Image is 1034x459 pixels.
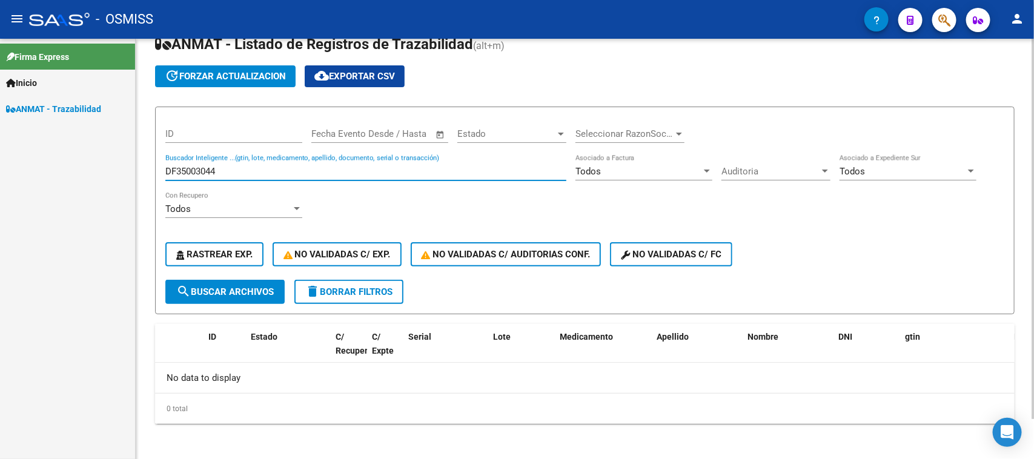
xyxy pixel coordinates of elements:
span: - OSMISS [96,6,153,33]
span: No Validadas c/ Auditorias Conf. [422,249,591,260]
span: Nombre [747,332,778,342]
span: DNI [838,332,852,342]
span: gtin [905,332,920,342]
span: C/ Recupero [336,332,373,355]
datatable-header-cell: Serial [403,324,488,377]
input: Fecha inicio [311,128,360,139]
datatable-header-cell: ID [204,324,246,377]
button: No validadas c/ FC [610,242,732,266]
span: Serial [408,332,431,342]
span: Borrar Filtros [305,286,393,297]
span: Exportar CSV [314,71,395,82]
span: Todos [840,166,865,177]
span: Todos [575,166,601,177]
datatable-header-cell: Apellido [652,324,743,377]
datatable-header-cell: Lote [488,324,555,377]
span: Firma Express [6,50,69,64]
span: No Validadas c/ Exp. [283,249,391,260]
span: C/ Expte [372,332,394,355]
span: Buscar Archivos [176,286,274,297]
button: Borrar Filtros [294,280,403,304]
mat-icon: update [165,68,179,83]
button: Rastrear Exp. [165,242,263,266]
span: No validadas c/ FC [621,249,721,260]
span: ANMAT - Trazabilidad [6,102,101,116]
mat-icon: person [1010,12,1024,26]
span: Apellido [657,332,689,342]
span: Estado [251,332,277,342]
span: (alt+m) [473,40,505,51]
mat-icon: search [176,284,191,299]
button: Open calendar [434,128,448,142]
datatable-header-cell: C/ Expte [367,324,403,377]
span: Auditoria [721,166,820,177]
span: ANMAT - Listado de Registros de Trazabilidad [155,36,473,53]
datatable-header-cell: gtin [900,324,1009,377]
button: No Validadas c/ Exp. [273,242,402,266]
datatable-header-cell: C/ Recupero [331,324,367,377]
span: forzar actualizacion [165,71,286,82]
div: Open Intercom Messenger [993,418,1022,447]
span: Medicamento [560,332,613,342]
span: Lote [493,332,511,342]
button: forzar actualizacion [155,65,296,87]
span: Rastrear Exp. [176,249,253,260]
datatable-header-cell: Estado [246,324,331,377]
div: 0 total [155,394,1015,424]
mat-icon: menu [10,12,24,26]
span: Inicio [6,76,37,90]
span: Seleccionar RazonSocial [575,128,674,139]
div: No data to display [155,363,1015,393]
input: Fecha fin [371,128,430,139]
datatable-header-cell: Nombre [743,324,833,377]
span: Estado [457,128,555,139]
mat-icon: cloud_download [314,68,329,83]
mat-icon: delete [305,284,320,299]
span: Todos [165,203,191,214]
button: Buscar Archivos [165,280,285,304]
span: ID [208,332,216,342]
button: No Validadas c/ Auditorias Conf. [411,242,602,266]
datatable-header-cell: Medicamento [555,324,652,377]
datatable-header-cell: DNI [833,324,900,377]
button: Exportar CSV [305,65,405,87]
